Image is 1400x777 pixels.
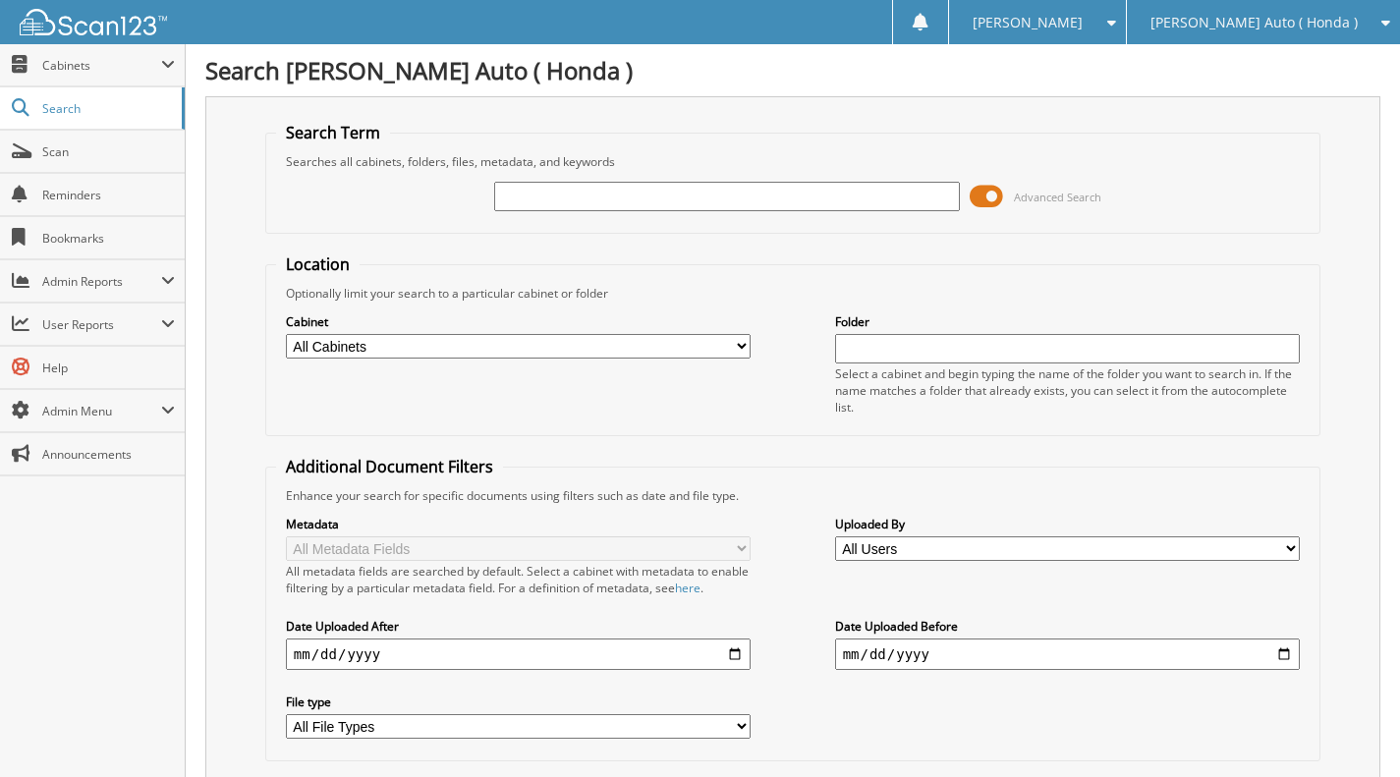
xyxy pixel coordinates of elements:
span: Search [42,100,172,117]
label: Date Uploaded After [286,618,752,635]
span: Cabinets [42,57,161,74]
label: Cabinet [286,313,752,330]
span: Reminders [42,187,175,203]
label: Folder [835,313,1301,330]
div: Searches all cabinets, folders, files, metadata, and keywords [276,153,1310,170]
label: File type [286,694,752,710]
input: start [286,638,752,670]
h1: Search [PERSON_NAME] Auto ( Honda ) [205,54,1380,86]
span: Admin Reports [42,273,161,290]
span: Advanced Search [1014,190,1101,204]
span: Bookmarks [42,230,175,247]
legend: Search Term [276,122,390,143]
span: Admin Menu [42,403,161,419]
img: scan123-logo-white.svg [20,9,167,35]
legend: Location [276,253,360,275]
div: Optionally limit your search to a particular cabinet or folder [276,285,1310,302]
label: Metadata [286,516,752,532]
div: Select a cabinet and begin typing the name of the folder you want to search in. If the name match... [835,365,1301,416]
legend: Additional Document Filters [276,456,503,477]
span: Scan [42,143,175,160]
span: User Reports [42,316,161,333]
a: here [675,580,700,596]
div: All metadata fields are searched by default. Select a cabinet with metadata to enable filtering b... [286,563,752,596]
input: end [835,638,1301,670]
span: Help [42,360,175,376]
span: [PERSON_NAME] [973,17,1083,28]
span: Announcements [42,446,175,463]
label: Date Uploaded Before [835,618,1301,635]
span: [PERSON_NAME] Auto ( Honda ) [1150,17,1358,28]
iframe: Chat Widget [1302,683,1400,777]
label: Uploaded By [835,516,1301,532]
div: Enhance your search for specific documents using filters such as date and file type. [276,487,1310,504]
